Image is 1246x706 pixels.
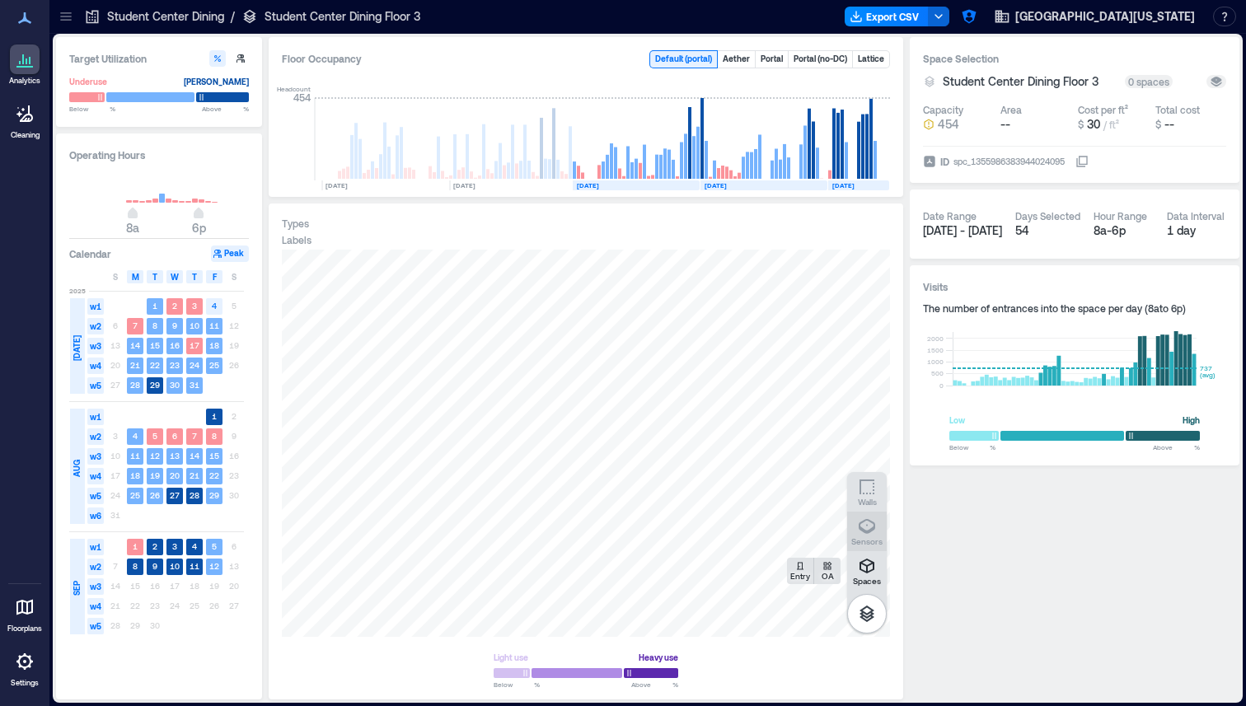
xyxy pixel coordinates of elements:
[1078,119,1084,130] span: $
[11,130,40,140] p: Cleaning
[172,301,177,311] text: 2
[705,181,727,189] text: [DATE]
[931,369,944,377] tspan: 500
[453,181,475,189] text: [DATE]
[989,3,1200,30] button: [GEOGRAPHIC_DATA][US_STATE]
[789,51,852,68] button: Portal (no-DC)
[231,8,235,25] p: /
[152,431,157,441] text: 5
[847,551,887,591] button: Spaces
[87,409,104,425] span: w1
[190,380,199,390] text: 31
[927,358,944,366] tspan: 1000
[209,451,219,461] text: 15
[1164,117,1174,131] span: --
[2,587,47,638] a: Floorplans
[202,104,249,114] span: Above %
[69,73,107,90] div: Underuse
[192,541,197,551] text: 4
[790,571,810,581] p: Entry
[87,507,104,524] span: w6
[577,181,599,189] text: [DATE]
[87,298,104,315] span: w1
[190,340,199,350] text: 17
[858,497,877,507] p: Walls
[1183,412,1200,428] div: High
[1155,119,1161,130] span: $
[70,460,83,477] span: AUG
[170,380,180,390] text: 30
[70,581,83,596] span: SEP
[943,73,1118,90] button: Student Center Dining Floor 3
[133,431,138,441] text: 4
[1103,119,1119,130] span: / ft²
[190,320,199,330] text: 10
[209,490,219,500] text: 29
[631,680,678,690] span: Above %
[940,153,949,170] span: ID
[192,431,197,441] text: 7
[170,490,180,500] text: 27
[923,223,1002,237] span: [DATE] - [DATE]
[113,270,118,283] span: S
[150,340,160,350] text: 15
[170,561,180,571] text: 10
[1087,117,1100,131] span: 30
[170,340,180,350] text: 16
[923,116,994,133] button: 454
[192,270,197,283] span: T
[923,278,1226,295] h3: Visits
[650,51,717,68] button: Default (portal)
[1078,103,1128,116] div: Cost per ft²
[952,153,1066,170] div: spc_1355986383944024095
[213,270,217,283] span: F
[69,245,111,262] h3: Calendar
[190,360,199,370] text: 24
[130,490,140,500] text: 25
[943,73,1098,90] span: Student Center Dining Floor 3
[152,270,157,283] span: T
[939,381,944,390] tspan: 0
[923,302,1226,315] div: The number of entrances into the space per day ( 8a to 6p )
[832,181,855,189] text: [DATE]
[130,340,140,350] text: 14
[5,642,44,693] a: Settings
[494,649,528,666] div: Light use
[209,561,219,571] text: 12
[87,598,104,615] span: w4
[639,649,678,666] div: Heavy use
[756,51,788,68] button: Portal
[130,451,140,461] text: 11
[87,428,104,445] span: w2
[170,360,180,370] text: 23
[1000,117,1010,131] span: --
[494,680,540,690] span: Below %
[184,73,249,90] div: [PERSON_NAME]
[11,678,39,688] p: Settings
[192,221,206,235] span: 6p
[152,541,157,551] text: 2
[209,320,219,330] text: 11
[152,301,157,311] text: 1
[282,233,311,246] div: Labels
[170,470,180,480] text: 20
[212,541,217,551] text: 5
[212,411,217,421] text: 1
[923,103,963,116] div: Capacity
[7,624,42,634] p: Floorplans
[170,451,180,461] text: 13
[326,181,348,189] text: [DATE]
[150,380,160,390] text: 29
[1125,75,1173,88] div: 0 spaces
[190,490,199,500] text: 28
[87,338,104,354] span: w3
[150,451,160,461] text: 12
[265,8,420,25] p: Student Center Dining Floor 3
[190,561,199,571] text: 11
[787,558,813,584] button: Entry
[132,270,139,283] span: M
[212,301,217,311] text: 4
[70,335,83,361] span: [DATE]
[282,50,636,68] div: Floor Occupancy
[851,536,883,546] p: Sensors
